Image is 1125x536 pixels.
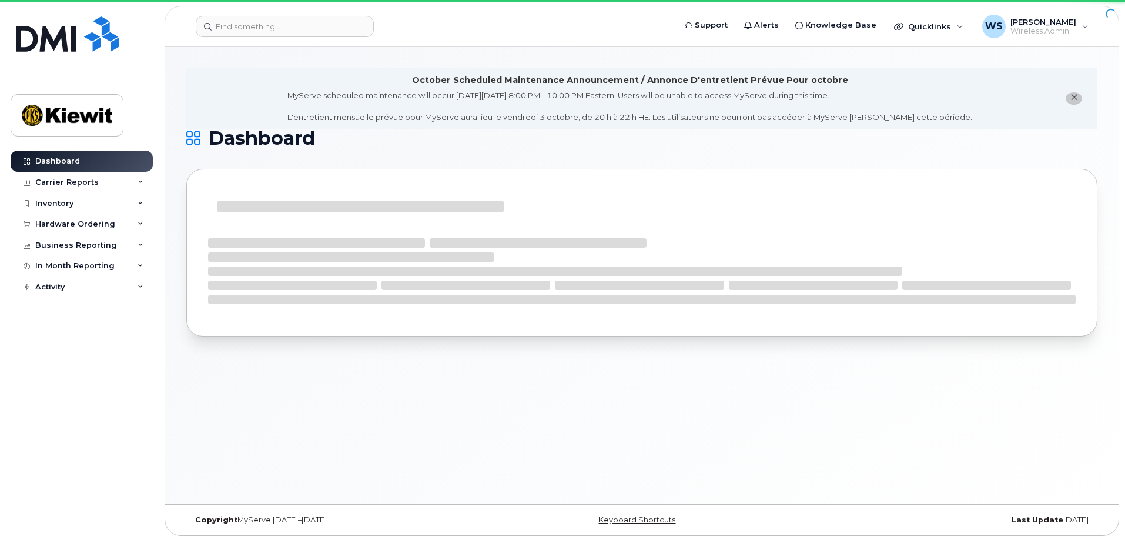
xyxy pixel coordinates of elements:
div: MyServe [DATE]–[DATE] [186,515,490,525]
strong: Copyright [195,515,237,524]
div: MyServe scheduled maintenance will occur [DATE][DATE] 8:00 PM - 10:00 PM Eastern. Users will be u... [287,90,972,123]
strong: Last Update [1012,515,1063,524]
button: close notification [1066,92,1082,105]
div: [DATE] [793,515,1097,525]
span: Dashboard [209,129,315,147]
a: Keyboard Shortcuts [598,515,675,524]
div: October Scheduled Maintenance Announcement / Annonce D'entretient Prévue Pour octobre [412,74,848,86]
